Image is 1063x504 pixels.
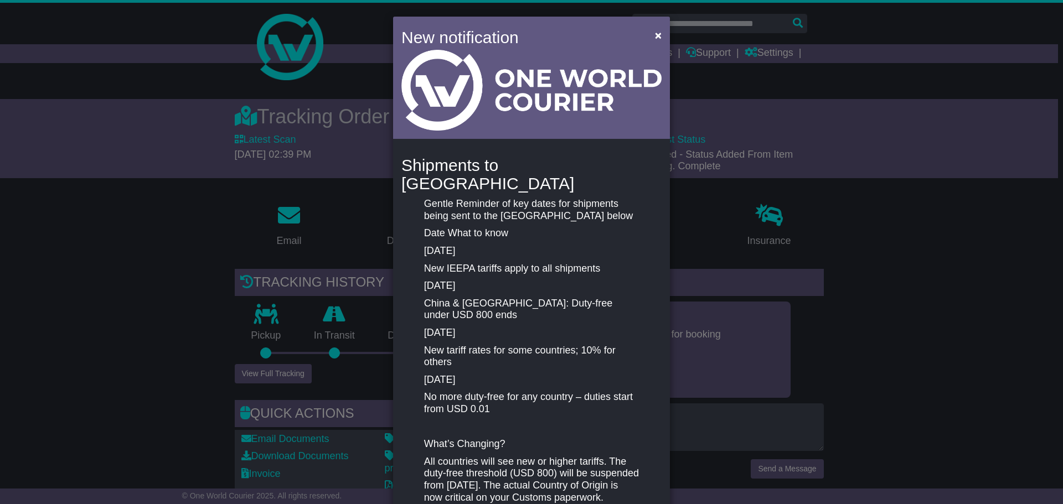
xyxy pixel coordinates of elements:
[424,227,639,240] p: Date What to know
[424,245,639,257] p: [DATE]
[424,263,639,275] p: New IEEPA tariffs apply to all shipments
[401,156,662,193] h4: Shipments to [GEOGRAPHIC_DATA]
[424,280,639,292] p: [DATE]
[424,327,639,339] p: [DATE]
[401,50,662,131] img: Light
[424,456,639,503] p: All countries will see new or higher tariffs. The duty-free threshold (USD 800) will be suspended...
[401,25,639,50] h4: New notification
[424,438,639,450] p: What’s Changing?
[424,391,639,415] p: No more duty-free for any country – duties start from USD 0.01
[649,24,667,46] button: Close
[424,345,639,368] p: New tariff rates for some countries; 10% for others
[424,374,639,386] p: [DATE]
[655,29,662,41] span: ×
[424,198,639,222] p: Gentle Reminder of key dates for shipments being sent to the [GEOGRAPHIC_DATA] below
[424,298,639,321] p: China & [GEOGRAPHIC_DATA]: Duty-free under USD 800 ends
